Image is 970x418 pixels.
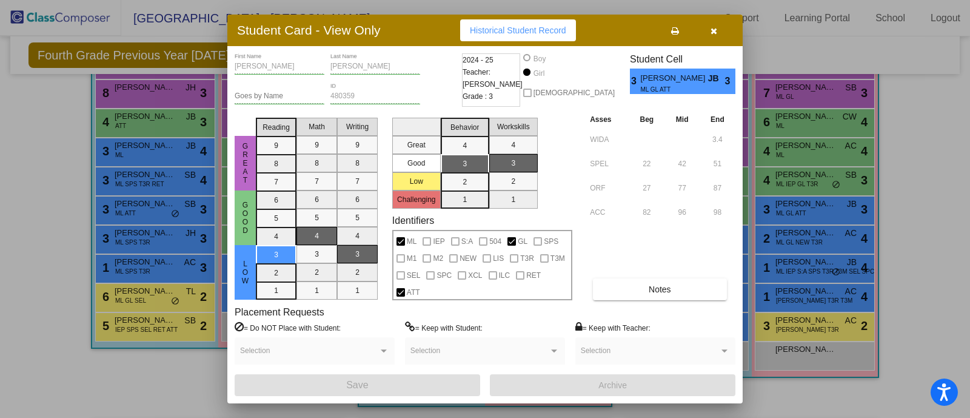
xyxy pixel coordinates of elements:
button: Historical Student Record [460,19,576,41]
th: Asses [587,113,629,126]
span: Save [346,380,368,390]
span: 2024 - 25 [463,54,493,66]
button: Notes [593,278,726,300]
span: [PERSON_NAME] [640,72,707,85]
span: SPC [436,268,452,283]
span: SEL [407,268,421,283]
span: Great [240,142,251,184]
span: M2 [433,251,443,266]
span: JB [708,72,725,85]
input: assessment [590,130,626,149]
span: T3R [520,251,534,266]
label: Placement Requests [235,306,324,318]
h3: Student Card - View Only [237,22,381,38]
span: ML [407,234,417,249]
span: T3M [550,251,565,266]
span: 504 [489,234,501,249]
span: ATT [407,285,420,300]
input: assessment [590,203,626,221]
label: = Keep with Student: [405,322,483,334]
span: ILC [499,268,510,283]
span: SPS [544,234,558,249]
span: M1 [407,251,417,266]
label: = Keep with Teacher: [575,322,651,334]
span: Teacher: [PERSON_NAME] [463,66,523,90]
label: = Do NOT Place with Student: [235,322,341,334]
th: End [700,113,735,126]
span: LIS [493,251,504,266]
label: Identifiers [392,215,434,226]
div: Boy [533,53,546,64]
span: Low [240,260,251,285]
span: Archive [598,380,627,390]
span: NEW [460,251,477,266]
span: 3 [630,74,640,89]
span: Grade : 3 [463,90,493,103]
span: Good [240,201,251,235]
button: Save [235,374,480,396]
span: S:A [461,234,473,249]
h3: Student Cell [630,53,735,65]
input: assessment [590,179,626,197]
span: XCL [468,268,482,283]
span: Historical Student Record [470,25,566,35]
th: Mid [664,113,700,126]
th: Beg [629,113,664,126]
button: Archive [490,374,735,396]
span: Notes [649,285,671,294]
span: IEP [433,234,444,249]
span: [DEMOGRAPHIC_DATA] [533,86,615,100]
span: RET [526,268,541,283]
input: assessment [590,155,626,173]
input: goes by name [235,92,324,101]
span: GL [518,234,527,249]
input: Enter ID [330,92,420,101]
span: 3 [725,74,735,89]
span: ML GL ATT [640,85,699,94]
div: Girl [533,68,545,79]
